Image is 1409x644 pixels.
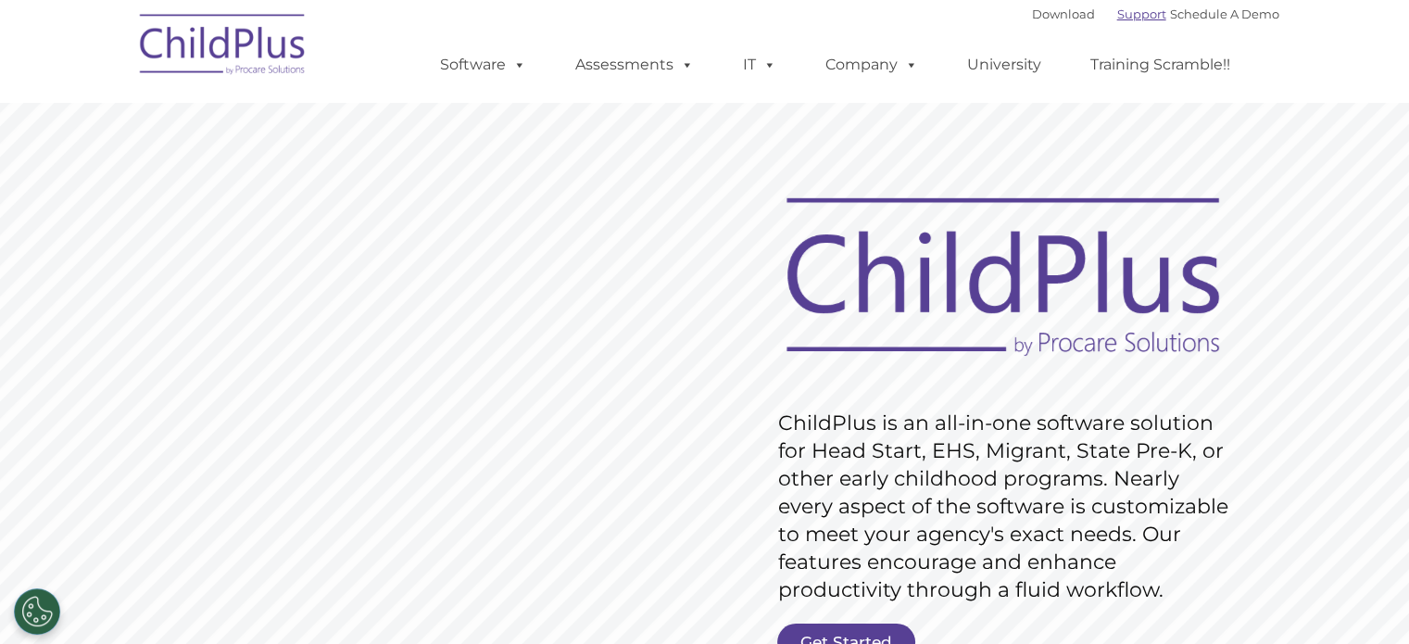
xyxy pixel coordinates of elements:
[724,46,795,83] a: IT
[1170,6,1279,21] a: Schedule A Demo
[1032,6,1279,21] font: |
[557,46,712,83] a: Assessments
[1032,6,1095,21] a: Download
[949,46,1060,83] a: University
[421,46,545,83] a: Software
[131,1,316,94] img: ChildPlus by Procare Solutions
[14,588,60,635] button: Cookies Settings
[778,410,1238,604] rs-layer: ChildPlus is an all-in-one software solution for Head Start, EHS, Migrant, State Pre-K, or other ...
[1117,6,1166,21] a: Support
[807,46,937,83] a: Company
[1072,46,1249,83] a: Training Scramble!!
